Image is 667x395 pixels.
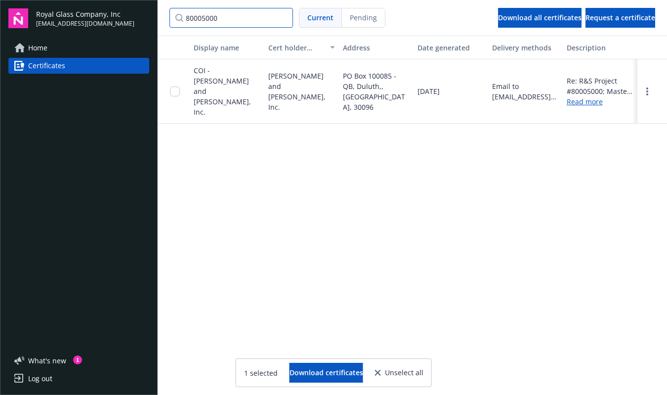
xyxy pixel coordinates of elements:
[28,58,65,74] span: Certificates
[585,8,655,28] button: Request a certificate
[169,8,293,28] input: Filter certificates...
[194,43,260,53] div: Display name
[8,355,82,366] button: What's new1
[8,40,149,56] a: Home
[8,8,28,28] img: navigator-logo.svg
[264,36,339,59] button: Cert holder name
[8,58,149,74] a: Certificates
[307,12,333,23] span: Current
[244,368,278,378] span: 1 selected
[350,12,377,23] span: Pending
[492,81,559,102] div: Email to [EMAIL_ADDRESS][DOMAIN_NAME]
[290,368,363,377] span: Download certificates
[585,13,655,22] span: Request a certificate
[28,371,52,387] div: Log out
[343,71,410,112] span: PO Box 100085 - QB, Duluth,, [GEOGRAPHIC_DATA], 30096
[339,36,414,59] button: Address
[268,43,324,53] div: Cert holder name
[36,19,134,28] span: [EMAIL_ADDRESS][DOMAIN_NAME]
[567,43,633,53] div: Description
[36,9,134,19] span: Royal Glass Company, Inc
[414,36,488,59] button: Date generated
[342,8,385,27] span: Pending
[28,40,47,56] span: Home
[492,43,559,53] div: Delivery methods
[170,87,180,96] input: Toggle Row Selected
[498,8,582,27] div: Download all certificates
[567,96,633,107] a: Read more
[375,363,423,383] button: Unselect all
[417,86,440,96] span: [DATE]
[73,355,82,364] div: 1
[488,36,563,59] button: Delivery methods
[190,36,264,59] button: Display name
[290,363,363,383] button: Download certificates
[641,86,653,97] a: more
[268,71,335,112] span: [PERSON_NAME] and [PERSON_NAME], Inc.
[417,43,484,53] div: Date generated
[194,66,251,117] span: COI - [PERSON_NAME] and [PERSON_NAME], Inc.
[567,76,633,96] div: Re: R&S Project #80005000; Master Service Agreement Work. [PERSON_NAME] and [PERSON_NAME], Inc., ...
[343,43,410,53] div: Address
[36,8,149,28] button: Royal Glass Company, Inc[EMAIL_ADDRESS][DOMAIN_NAME]
[28,355,66,366] span: What ' s new
[385,369,423,376] span: Unselect all
[498,8,582,28] button: Download all certificates
[563,36,637,59] button: Description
